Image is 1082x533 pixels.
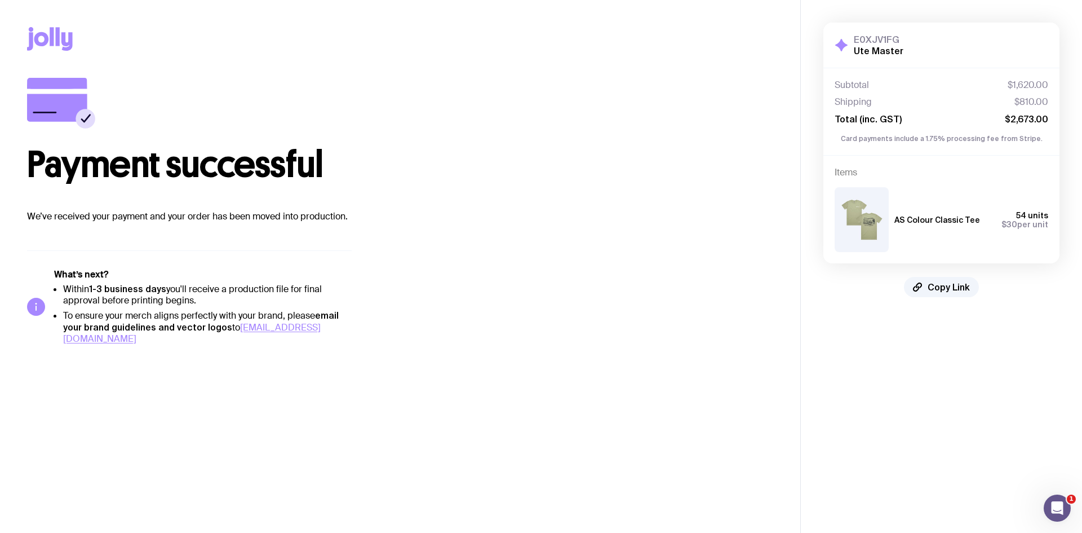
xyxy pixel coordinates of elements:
[835,80,869,91] span: Subtotal
[63,321,321,345] a: [EMAIL_ADDRESS][DOMAIN_NAME]
[1016,211,1048,220] span: 54 units
[1005,113,1048,125] span: $2,673.00
[835,113,902,125] span: Total (inc. GST)
[54,269,352,280] h5: What’s next?
[1044,495,1071,522] iframe: Intercom live chat
[27,210,773,223] p: We’ve received your payment and your order has been moved into production.
[835,134,1048,144] p: Card payments include a 1.75% processing fee from Stripe.
[1001,220,1048,229] span: per unit
[1001,220,1017,229] span: $30
[1067,495,1076,504] span: 1
[904,277,979,297] button: Copy Link
[63,310,352,345] li: To ensure your merch aligns perfectly with your brand, please to
[894,215,980,224] h3: AS Colour Classic Tee
[1008,80,1048,91] span: $1,620.00
[27,147,773,183] h1: Payment successful
[89,284,166,294] strong: 1-3 business days
[854,45,903,56] h2: Ute Master
[835,167,1048,178] h4: Items
[835,96,872,108] span: Shipping
[1014,96,1048,108] span: $810.00
[854,34,903,45] h3: E0XJV1FG
[63,283,352,306] li: Within you'll receive a production file for final approval before printing begins.
[63,310,339,332] strong: email your brand guidelines and vector logos
[928,281,970,293] span: Copy Link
